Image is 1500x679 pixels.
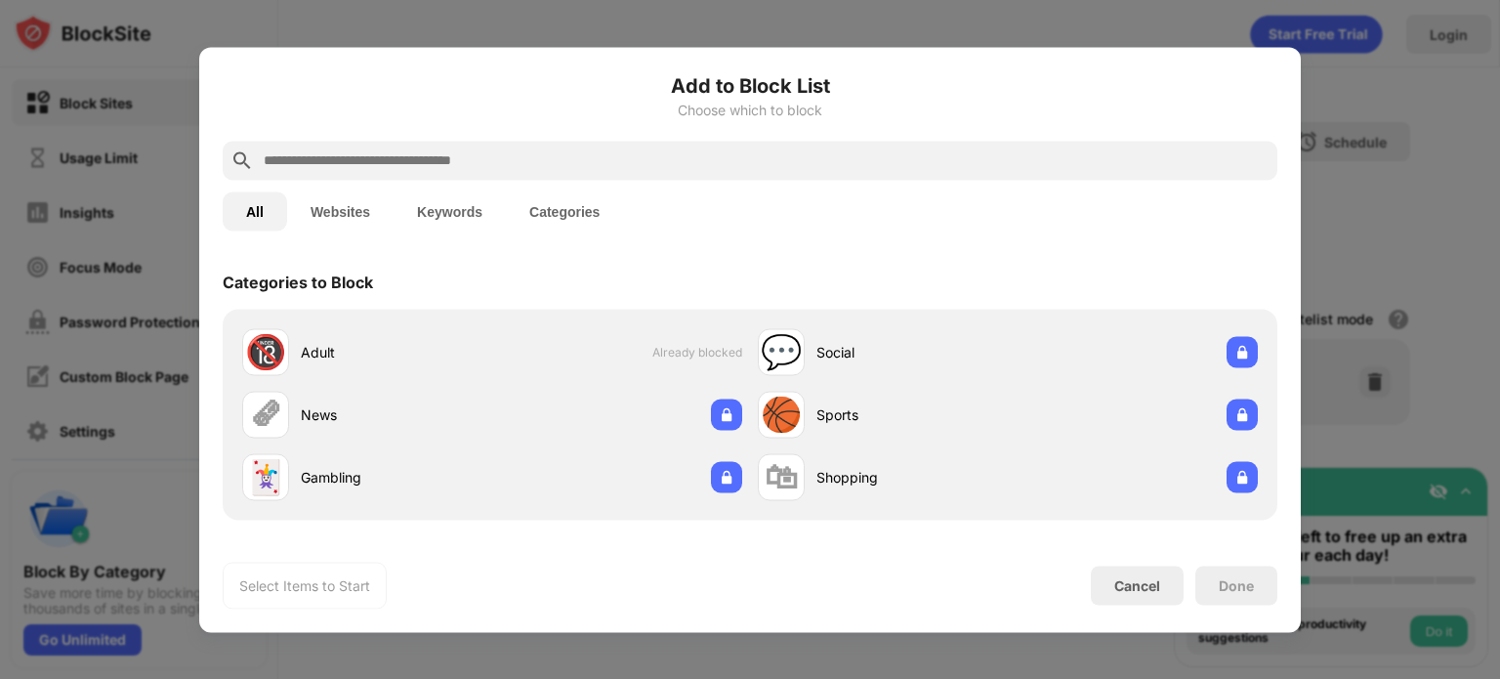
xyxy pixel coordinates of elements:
div: 💬 [761,332,802,372]
button: Keywords [394,191,506,231]
div: Social [816,342,1008,362]
img: search.svg [230,149,254,172]
div: Shopping [816,467,1008,488]
div: Done [1219,577,1254,593]
h6: Add to Block List [223,70,1277,100]
div: Gambling [301,467,492,488]
div: Choose which to block [223,102,1277,117]
div: 🛍 [765,457,798,497]
div: Adult [301,342,492,362]
div: 🏀 [761,395,802,435]
div: Cancel [1114,577,1160,594]
button: Websites [287,191,394,231]
div: 🃏 [245,457,286,497]
button: Categories [506,191,623,231]
div: Sports [816,404,1008,425]
div: News [301,404,492,425]
button: All [223,191,287,231]
div: 🗞 [249,395,282,435]
div: Select Items to Start [239,575,370,595]
div: Categories to Block [223,272,373,291]
span: Already blocked [652,345,742,360]
div: 🔞 [245,332,286,372]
